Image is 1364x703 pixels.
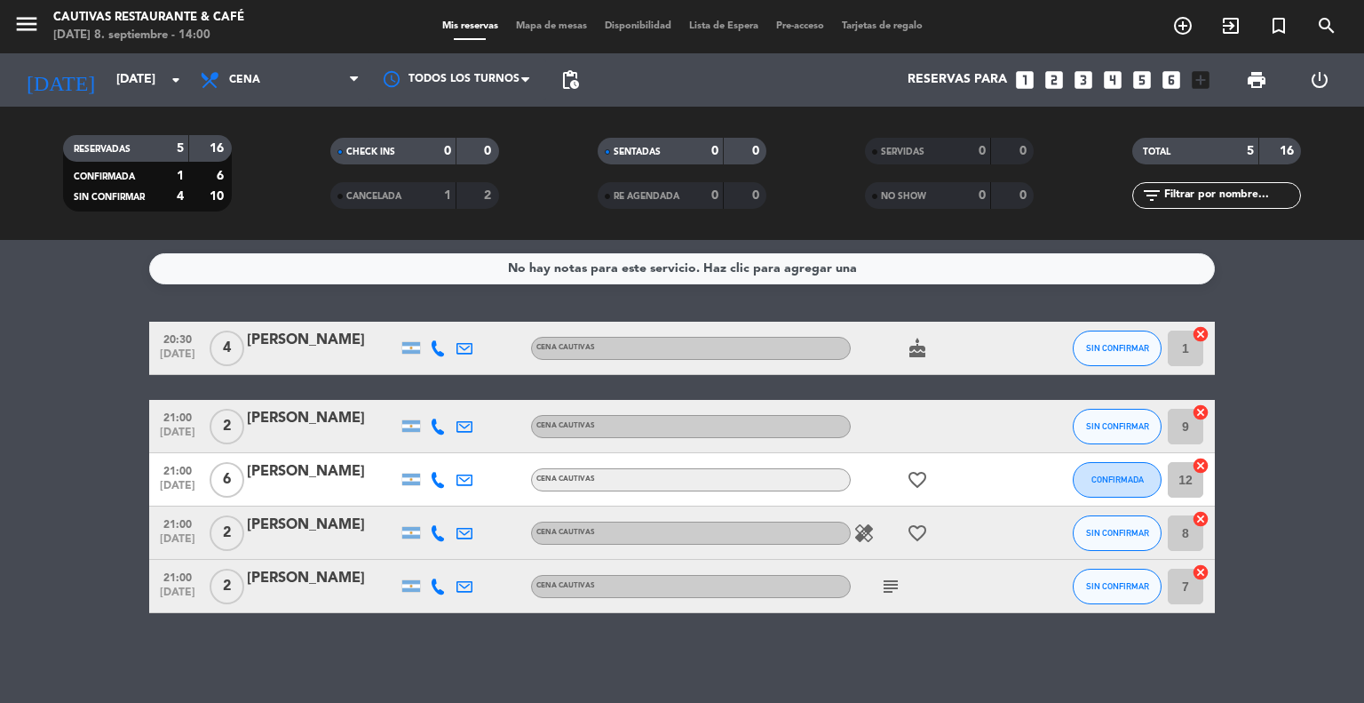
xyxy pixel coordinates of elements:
[752,189,763,202] strong: 0
[1086,581,1149,591] span: SIN CONFIRMAR
[247,460,398,483] div: [PERSON_NAME]
[536,529,595,536] span: Cena Cautivas
[880,576,901,597] i: subject
[444,189,451,202] strong: 1
[559,69,581,91] span: pending_actions
[1246,69,1267,91] span: print
[155,587,200,607] span: [DATE]
[210,331,244,366] span: 4
[1086,343,1149,353] span: SIN CONFIRMAR
[1072,68,1095,92] i: looks_3
[247,514,398,537] div: [PERSON_NAME]
[1160,68,1183,92] i: looks_6
[155,513,200,533] span: 21:00
[1073,462,1162,498] button: CONFIRMADA
[979,145,986,157] strong: 0
[484,189,495,202] strong: 2
[13,11,40,44] button: menu
[1086,421,1149,431] span: SIN CONFIRMAR
[907,523,928,544] i: favorite_border
[711,189,718,202] strong: 0
[155,328,200,348] span: 20:30
[210,515,244,551] span: 2
[155,533,200,554] span: [DATE]
[1019,145,1030,157] strong: 0
[210,409,244,444] span: 2
[1280,145,1297,157] strong: 16
[210,190,227,203] strong: 10
[507,21,596,31] span: Mapa de mesas
[881,192,926,201] span: NO SHOW
[711,145,718,157] strong: 0
[881,148,924,156] span: SERVIDAS
[1268,15,1289,36] i: turned_in_not
[177,190,184,203] strong: 4
[508,259,857,279] div: No hay notas para este servicio. Haz clic para agregar una
[1101,68,1124,92] i: looks_4
[853,523,875,544] i: healing
[1189,68,1212,92] i: add_box
[177,142,184,155] strong: 5
[907,469,928,491] i: favorite_border
[13,11,40,37] i: menu
[217,170,227,182] strong: 6
[346,192,401,201] span: CANCELADA
[53,27,244,44] div: [DATE] 8. septiembre - 14:00
[165,69,186,91] i: arrow_drop_down
[833,21,932,31] span: Tarjetas de regalo
[177,170,184,182] strong: 1
[1043,68,1066,92] i: looks_two
[536,344,595,351] span: Cena Cautivas
[1073,409,1162,444] button: SIN CONFIRMAR
[346,148,395,156] span: CHECK INS
[1130,68,1154,92] i: looks_5
[1141,185,1162,206] i: filter_list
[444,145,451,157] strong: 0
[155,427,200,447] span: [DATE]
[752,145,763,157] strong: 0
[1086,528,1149,538] span: SIN CONFIRMAR
[1316,15,1337,36] i: search
[53,9,244,27] div: Cautivas Restaurante & Café
[247,567,398,590] div: [PERSON_NAME]
[247,407,398,430] div: [PERSON_NAME]
[155,459,200,480] span: 21:00
[536,475,595,483] span: Cena Cautivas
[1013,68,1036,92] i: looks_one
[596,21,680,31] span: Disponibilidad
[1172,15,1193,36] i: add_circle_outline
[1073,569,1162,604] button: SIN CONFIRMAR
[74,172,135,181] span: CONFIRMADA
[907,338,928,359] i: cake
[614,192,679,201] span: RE AGENDADA
[155,348,200,369] span: [DATE]
[1192,510,1209,528] i: cancel
[1019,189,1030,202] strong: 0
[767,21,833,31] span: Pre-acceso
[155,406,200,427] span: 21:00
[155,480,200,500] span: [DATE]
[484,145,495,157] strong: 0
[1073,515,1162,551] button: SIN CONFIRMAR
[1192,563,1209,581] i: cancel
[247,329,398,352] div: [PERSON_NAME]
[1091,475,1144,484] span: CONFIRMADA
[1073,331,1162,366] button: SIN CONFIRMAR
[1192,325,1209,343] i: cancel
[908,73,1007,87] span: Reservas para
[210,569,244,604] span: 2
[680,21,767,31] span: Lista de Espera
[536,422,595,429] span: Cena Cautivas
[1162,186,1300,205] input: Filtrar por nombre...
[74,193,145,202] span: SIN CONFIRMAR
[1192,457,1209,475] i: cancel
[1288,53,1351,107] div: LOG OUT
[433,21,507,31] span: Mis reservas
[155,566,200,587] span: 21:00
[1192,403,1209,421] i: cancel
[1220,15,1241,36] i: exit_to_app
[614,148,661,156] span: SENTADAS
[74,145,131,154] span: RESERVADAS
[229,74,260,86] span: Cena
[13,60,107,100] i: [DATE]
